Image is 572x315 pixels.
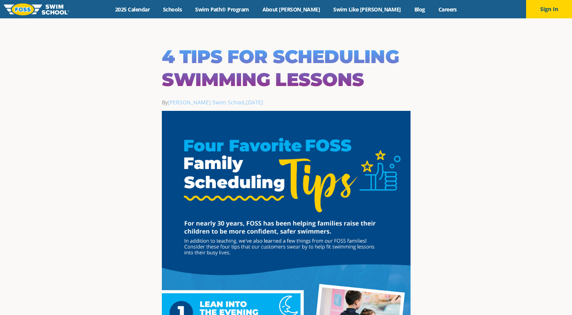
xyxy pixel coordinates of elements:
img: FOSS Swim School Logo [4,3,69,15]
a: [DATE] [246,99,263,106]
a: Swim Path® Program [189,6,256,13]
a: About [PERSON_NAME] [256,6,327,13]
h1: 4 Tips for Scheduling Swimming Lessons [162,45,411,91]
a: 2025 Calendar [109,6,156,13]
span: , [244,99,263,106]
span: By [162,99,244,106]
a: Swim Like [PERSON_NAME] [327,6,408,13]
a: Schools [156,6,189,13]
a: [PERSON_NAME] Swim School [168,99,244,106]
a: Blog [407,6,432,13]
a: Careers [432,6,463,13]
